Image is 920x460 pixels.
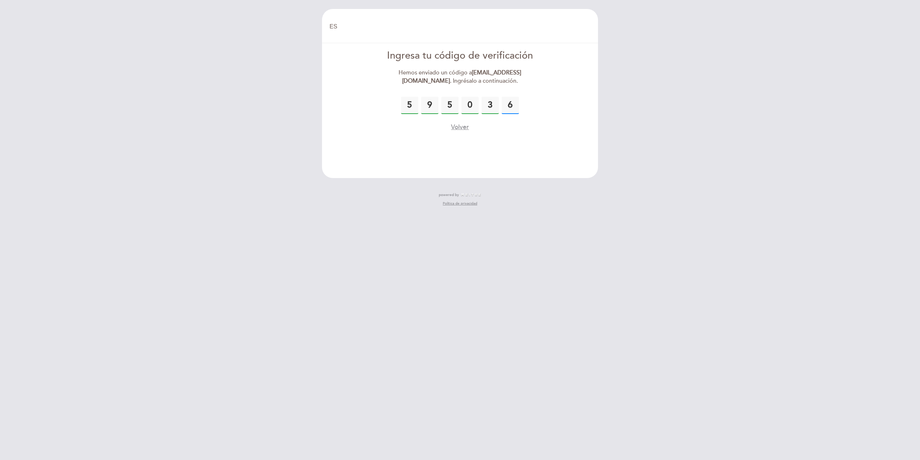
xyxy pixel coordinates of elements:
[461,97,479,114] input: 0
[378,49,543,63] div: Ingresa tu código de verificación
[461,193,481,197] img: MEITRE
[441,97,459,114] input: 0
[482,97,499,114] input: 0
[378,69,543,85] div: Hemos enviado un código a . Ingrésalo a continuación.
[439,192,459,197] span: powered by
[502,97,519,114] input: 0
[421,97,438,114] input: 0
[402,69,521,85] strong: [EMAIL_ADDRESS][DOMAIN_NAME]
[401,97,418,114] input: 0
[439,192,481,197] a: powered by
[443,201,477,206] a: Política de privacidad
[451,123,469,132] button: Volver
